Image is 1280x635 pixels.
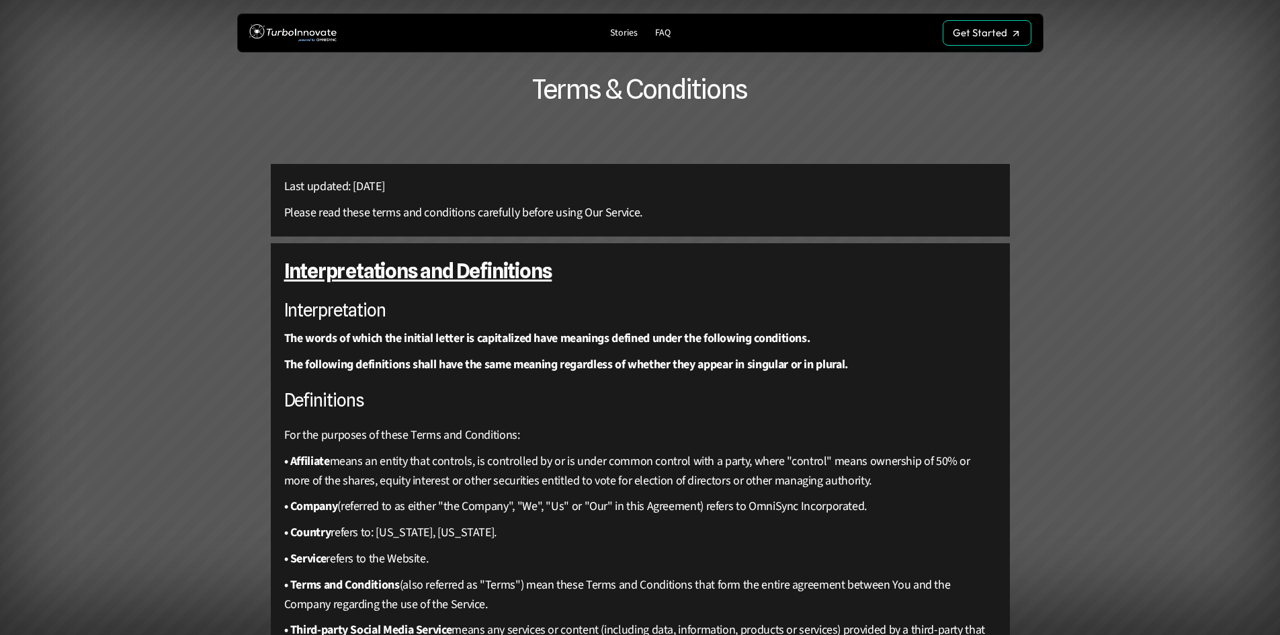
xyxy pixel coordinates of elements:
[650,24,676,42] a: FAQ
[249,21,337,46] img: TurboInnovate Logo
[655,28,671,39] p: FAQ
[610,28,638,39] p: Stories
[953,27,1007,39] p: Get Started
[605,24,643,42] a: Stories
[943,20,1031,46] a: Get Started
